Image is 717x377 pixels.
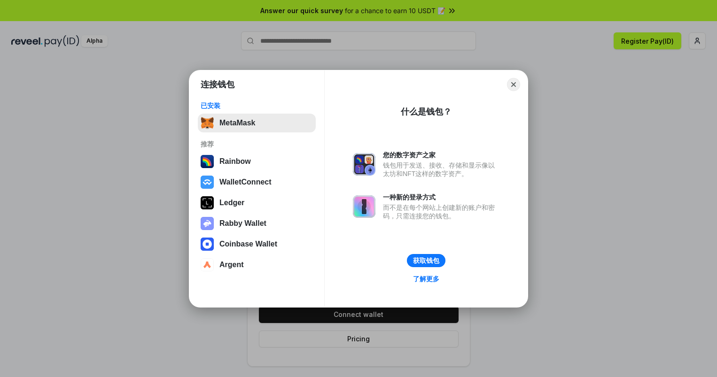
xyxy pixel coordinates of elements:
h1: 连接钱包 [201,79,234,90]
img: svg+xml,%3Csvg%20width%3D%2228%22%20height%3D%2228%22%20viewBox%3D%220%200%2028%2028%22%20fill%3D... [201,258,214,271]
div: Rabby Wallet [219,219,266,228]
div: 一种新的登录方式 [383,193,499,201]
div: Ledger [219,199,244,207]
img: svg+xml,%3Csvg%20width%3D%2228%22%20height%3D%2228%22%20viewBox%3D%220%200%2028%2028%22%20fill%3D... [201,176,214,189]
button: Coinbase Wallet [198,235,316,254]
img: svg+xml,%3Csvg%20xmlns%3D%22http%3A%2F%2Fwww.w3.org%2F2000%2Fsvg%22%20width%3D%2228%22%20height%3... [201,196,214,209]
div: 而不是在每个网站上创建新的账户和密码，只需连接您的钱包。 [383,203,499,220]
button: WalletConnect [198,173,316,192]
img: svg+xml,%3Csvg%20fill%3D%22none%22%20height%3D%2233%22%20viewBox%3D%220%200%2035%2033%22%20width%... [201,116,214,130]
div: Rainbow [219,157,251,166]
div: 已安装 [201,101,313,110]
button: Close [507,78,520,91]
button: Rainbow [198,152,316,171]
div: 什么是钱包？ [401,106,452,117]
div: Coinbase Wallet [219,240,277,248]
button: Argent [198,255,316,274]
button: MetaMask [198,114,316,132]
img: svg+xml,%3Csvg%20xmlns%3D%22http%3A%2F%2Fwww.w3.org%2F2000%2Fsvg%22%20fill%3D%22none%22%20viewBox... [201,217,214,230]
img: svg+xml,%3Csvg%20xmlns%3D%22http%3A%2F%2Fwww.w3.org%2F2000%2Fsvg%22%20fill%3D%22none%22%20viewBox... [353,195,375,218]
div: 您的数字资产之家 [383,151,499,159]
div: MetaMask [219,119,255,127]
img: svg+xml,%3Csvg%20width%3D%22120%22%20height%3D%22120%22%20viewBox%3D%220%200%20120%20120%22%20fil... [201,155,214,168]
button: Ledger [198,193,316,212]
button: Rabby Wallet [198,214,316,233]
div: 了解更多 [413,275,439,283]
div: 钱包用于发送、接收、存储和显示像以太坊和NFT这样的数字资产。 [383,161,499,178]
img: svg+xml,%3Csvg%20xmlns%3D%22http%3A%2F%2Fwww.w3.org%2F2000%2Fsvg%22%20fill%3D%22none%22%20viewBox... [353,153,375,176]
a: 了解更多 [407,273,445,285]
img: svg+xml,%3Csvg%20width%3D%2228%22%20height%3D%2228%22%20viewBox%3D%220%200%2028%2028%22%20fill%3D... [201,238,214,251]
div: 获取钱包 [413,256,439,265]
div: WalletConnect [219,178,272,186]
div: Argent [219,261,244,269]
div: 推荐 [201,140,313,148]
button: 获取钱包 [407,254,445,267]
